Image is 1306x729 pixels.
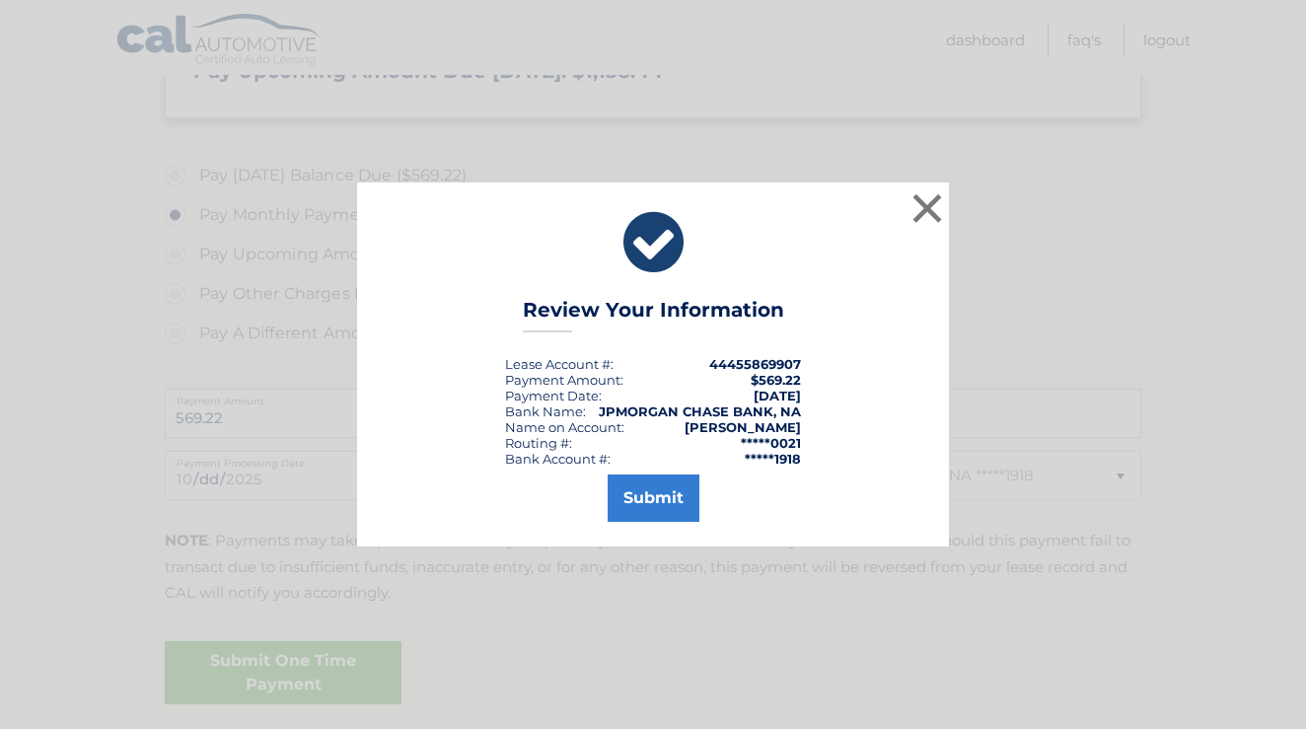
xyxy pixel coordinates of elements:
strong: [PERSON_NAME] [685,419,801,435]
div: Payment Amount: [505,372,623,388]
div: Bank Account #: [505,451,611,467]
strong: 44455869907 [709,356,801,372]
span: Payment Date [505,388,599,403]
h3: Review Your Information [523,298,784,332]
span: [DATE] [754,388,801,403]
div: Lease Account #: [505,356,614,372]
div: Name on Account: [505,419,624,435]
span: $569.22 [751,372,801,388]
div: : [505,388,602,403]
div: Bank Name: [505,403,586,419]
button: Submit [608,474,699,522]
button: × [907,188,947,228]
strong: JPMORGAN CHASE BANK, NA [599,403,801,419]
div: Routing #: [505,435,572,451]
